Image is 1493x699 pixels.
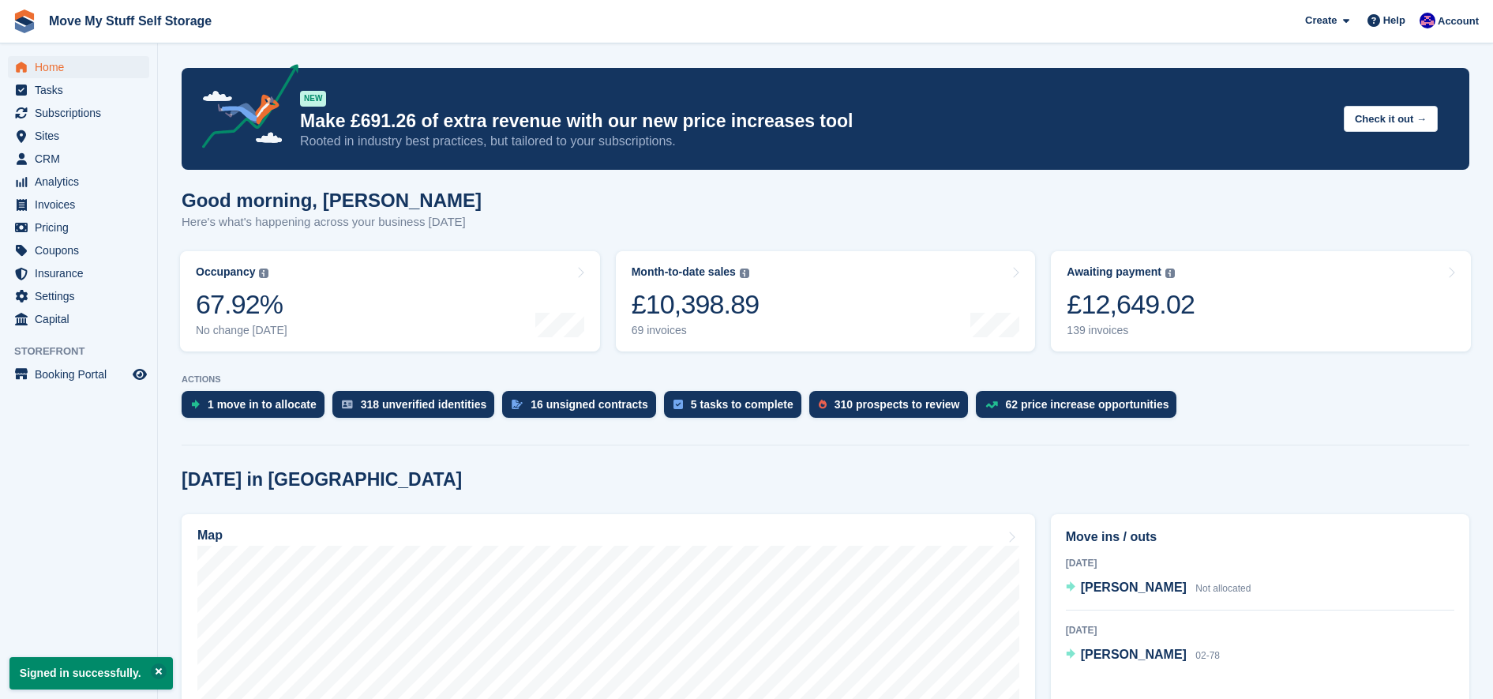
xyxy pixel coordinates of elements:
a: 310 prospects to review [809,391,976,426]
a: menu [8,239,149,261]
a: Preview store [130,365,149,384]
span: Create [1305,13,1337,28]
img: prospect-51fa495bee0391a8d652442698ab0144808aea92771e9ea1ae160a38d050c398.svg [819,400,827,409]
div: 310 prospects to review [835,398,960,411]
a: [PERSON_NAME] 02-78 [1066,645,1220,666]
span: Tasks [35,79,129,101]
div: Month-to-date sales [632,265,736,279]
a: Move My Stuff Self Storage [43,8,218,34]
a: Awaiting payment £12,649.02 139 invoices [1051,251,1471,351]
a: menu [8,308,149,330]
a: menu [8,194,149,216]
span: Not allocated [1195,583,1251,594]
a: 5 tasks to complete [664,391,809,426]
div: [DATE] [1066,556,1454,570]
img: task-75834270c22a3079a89374b754ae025e5fb1db73e45f91037f5363f120a921f8.svg [673,400,683,409]
a: menu [8,285,149,307]
div: Occupancy [196,265,255,279]
a: menu [8,216,149,239]
div: 16 unsigned contracts [531,398,648,411]
p: Signed in successfully. [9,657,173,690]
div: No change [DATE] [196,324,287,337]
div: 318 unverified identities [361,398,487,411]
img: stora-icon-8386f47178a22dfd0bd8f6a31ec36ba5ce8667c1dd55bd0f319d3a0aa187defe.svg [13,9,36,33]
p: Make £691.26 of extra revenue with our new price increases tool [300,110,1331,133]
span: [PERSON_NAME] [1081,648,1187,661]
span: Analytics [35,171,129,193]
a: Occupancy 67.92% No change [DATE] [180,251,600,351]
div: 69 invoices [632,324,760,337]
div: Awaiting payment [1067,265,1161,279]
span: Sites [35,125,129,147]
a: [PERSON_NAME] Not allocated [1066,578,1251,599]
span: Coupons [35,239,129,261]
img: price_increase_opportunities-93ffe204e8149a01c8c9dc8f82e8f89637d9d84a8eef4429ea346261dce0b2c0.svg [985,401,998,408]
div: 62 price increase opportunities [1006,398,1169,411]
span: Help [1383,13,1405,28]
h1: Good morning, [PERSON_NAME] [182,190,482,211]
img: icon-info-grey-7440780725fd019a000dd9b08b2336e03edf1995a4989e88bcd33f0948082b44.svg [259,269,268,278]
a: 16 unsigned contracts [502,391,664,426]
div: £12,649.02 [1067,288,1195,321]
h2: [DATE] in [GEOGRAPHIC_DATA] [182,469,462,490]
img: icon-info-grey-7440780725fd019a000dd9b08b2336e03edf1995a4989e88bcd33f0948082b44.svg [1165,269,1175,278]
span: Settings [35,285,129,307]
span: Insurance [35,262,129,284]
span: Capital [35,308,129,330]
span: Subscriptions [35,102,129,124]
a: menu [8,79,149,101]
span: Invoices [35,194,129,216]
p: ACTIONS [182,374,1469,385]
img: price-adjustments-announcement-icon-8257ccfd72463d97f412b2fc003d46551f7dbcb40ab6d574587a9cd5c0d94... [189,64,299,154]
img: verify_identity-adf6edd0f0f0b5bbfe63781bf79b02c33cf7c696d77639b501bdc392416b5a36.svg [342,400,353,409]
span: Storefront [14,344,157,359]
div: [DATE] [1066,623,1454,637]
a: 62 price increase opportunities [976,391,1185,426]
h2: Move ins / outs [1066,528,1454,547]
a: menu [8,262,149,284]
p: Rooted in industry best practices, but tailored to your subscriptions. [300,133,1331,150]
span: CRM [35,148,129,170]
div: 1 move in to allocate [208,398,317,411]
a: menu [8,56,149,78]
span: 02-78 [1195,650,1220,661]
img: contract_signature_icon-13c848040528278c33f63329250d36e43548de30e8caae1d1a13099fd9432cc5.svg [512,400,523,409]
img: icon-info-grey-7440780725fd019a000dd9b08b2336e03edf1995a4989e88bcd33f0948082b44.svg [740,269,749,278]
div: 5 tasks to complete [691,398,793,411]
span: Account [1438,13,1479,29]
img: Jade Whetnall [1420,13,1435,28]
a: menu [8,102,149,124]
a: 318 unverified identities [332,391,503,426]
button: Check it out → [1344,106,1438,132]
a: menu [8,171,149,193]
span: Booking Portal [35,363,129,385]
p: Here's what's happening across your business [DATE] [182,213,482,231]
a: menu [8,148,149,170]
div: NEW [300,91,326,107]
img: move_ins_to_allocate_icon-fdf77a2bb77ea45bf5b3d319d69a93e2d87916cf1d5bf7949dd705db3b84f3ca.svg [191,400,200,409]
span: Home [35,56,129,78]
a: menu [8,363,149,385]
a: menu [8,125,149,147]
div: 67.92% [196,288,287,321]
a: 1 move in to allocate [182,391,332,426]
div: 139 invoices [1067,324,1195,337]
div: £10,398.89 [632,288,760,321]
span: Pricing [35,216,129,239]
a: Month-to-date sales £10,398.89 69 invoices [616,251,1036,351]
h2: Map [197,528,223,543]
span: [PERSON_NAME] [1081,581,1187,594]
